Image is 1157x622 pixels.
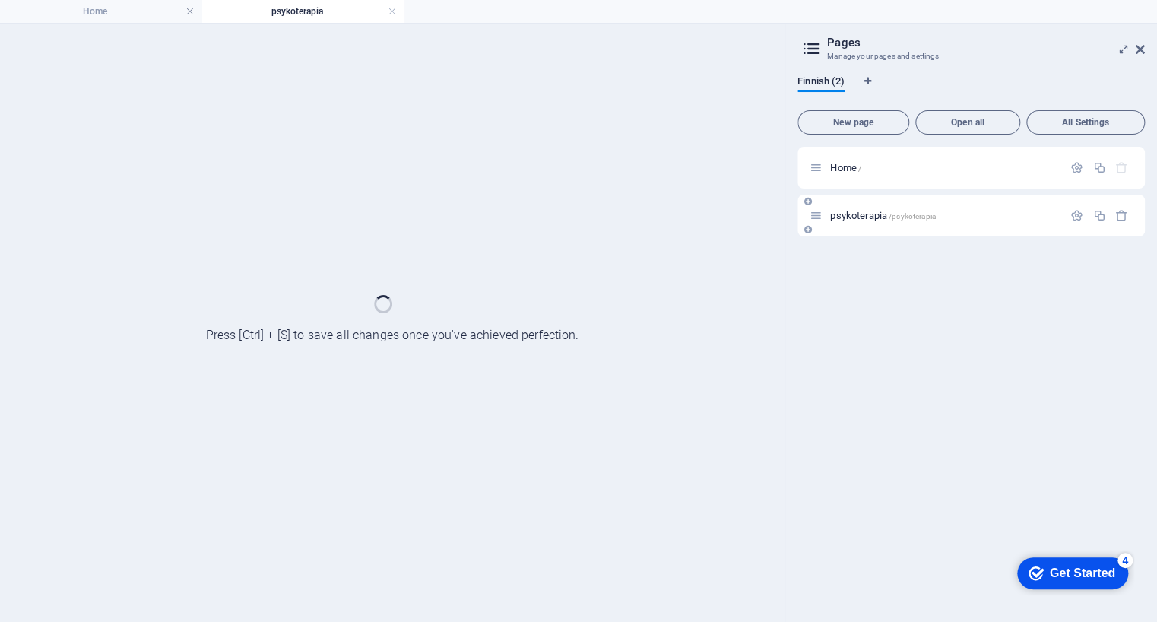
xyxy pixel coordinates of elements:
span: All Settings [1033,118,1138,127]
div: Get Started [45,17,110,30]
h3: Manage your pages and settings [827,49,1114,63]
div: Get Started 4 items remaining, 20% complete [12,8,123,40]
div: Settings [1070,161,1083,174]
button: New page [797,110,909,135]
span: Open all [922,118,1013,127]
div: Settings [1070,209,1083,222]
span: Finnish (2) [797,72,845,94]
span: / [858,164,861,173]
div: Remove [1115,209,1128,222]
div: Duplicate [1092,209,1105,222]
span: Click to open page [830,162,861,173]
div: The startpage cannot be deleted [1115,161,1128,174]
div: Duplicate [1092,161,1105,174]
button: All Settings [1026,110,1145,135]
div: psykoterapia/psykoterapia [826,211,1063,221]
h2: Pages [827,36,1145,49]
button: Open all [915,110,1020,135]
div: Language Tabs [797,75,1145,104]
span: Click to open page [830,210,935,221]
span: New page [804,118,902,127]
div: Home/ [826,163,1063,173]
span: /psykoterapia [889,212,936,221]
h4: psykoterapia [202,3,404,20]
div: 4 [113,3,128,18]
